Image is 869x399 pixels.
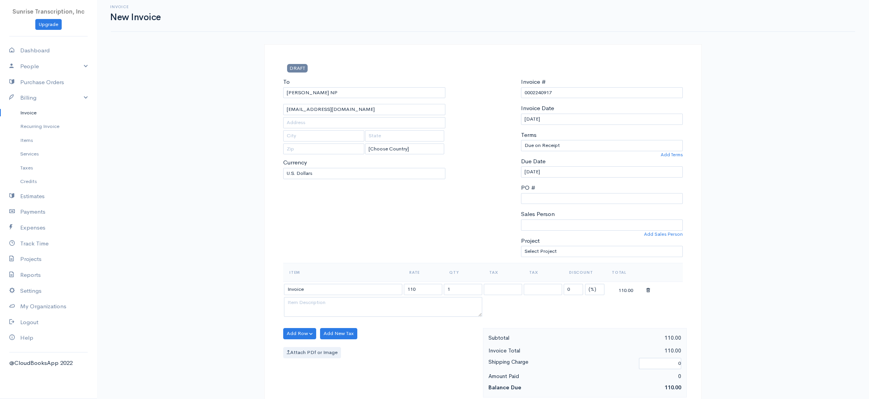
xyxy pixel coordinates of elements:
span: 110.00 [665,384,681,391]
a: Upgrade [35,19,62,30]
input: Email [283,104,445,115]
label: Terms [521,131,537,140]
input: State [365,130,445,142]
input: Client Name [283,87,445,98]
button: Add New Tax [320,328,357,339]
div: Shipping Charge [485,357,635,370]
label: Due Date [521,157,545,166]
th: Total [606,263,646,282]
div: Invoice Total [485,346,585,356]
div: Amount Paid [485,371,585,381]
th: Rate [403,263,443,282]
th: Discount [563,263,606,282]
div: 110.00 [585,346,686,356]
div: 110.00 [606,285,645,294]
label: To [283,78,290,86]
input: dd-mm-yyyy [521,114,683,125]
th: Tax [523,263,563,282]
th: Qty [443,263,483,282]
label: Invoice # [521,78,546,86]
strong: Balance Due [488,384,521,391]
th: Tax [483,263,523,282]
label: Sales Person [521,210,555,219]
h1: New Invoice [110,12,161,22]
span: DRAFT [287,64,308,72]
label: Invoice Date [521,104,554,113]
input: City [283,130,364,142]
label: Project [521,237,540,245]
label: Currency [283,158,307,167]
input: Item Name [284,284,402,295]
div: @CloudBooksApp 2022 [9,359,88,368]
div: Subtotal [485,333,585,343]
h6: Invoice [110,5,161,9]
input: Address [283,117,445,128]
input: dd-mm-yyyy [521,166,683,178]
div: 110.00 [585,333,686,343]
a: Add Sales Person [644,231,683,238]
input: Zip [283,143,364,155]
th: Item [283,263,403,282]
label: Attach PDf or Image [283,347,341,358]
a: Add Terms [661,151,683,158]
button: Add Row [283,328,316,339]
label: PO # [521,183,535,192]
div: 0 [585,371,686,381]
span: Sunrise Transcription, Inc [12,8,85,15]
